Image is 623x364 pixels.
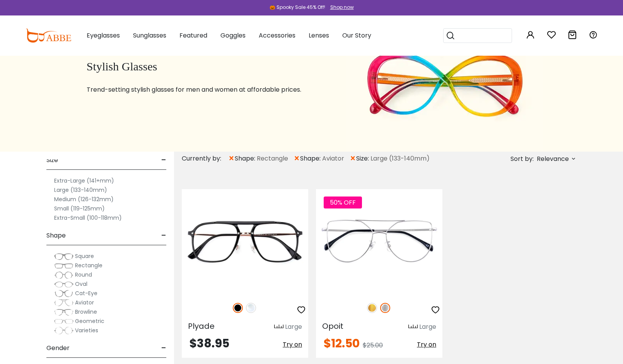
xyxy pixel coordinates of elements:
span: shape: [300,154,322,163]
img: stylish glasses [346,16,543,152]
span: Sunglasses [133,31,166,40]
span: Relevance [537,152,569,166]
span: Accessories [259,31,295,40]
span: - [161,339,166,357]
img: Gold [367,303,377,313]
span: 50% OFF [324,197,362,208]
span: Opoit [322,321,343,332]
span: Shape [46,226,66,245]
img: Black [233,303,243,313]
span: Aviator [322,154,344,163]
span: × [294,152,300,166]
label: Small (119-125mm) [54,204,105,213]
img: Geometric.png [54,318,73,325]
span: Browline [75,308,97,316]
label: Large (133-140mm) [54,185,107,195]
span: Oval [75,280,87,288]
span: × [350,152,356,166]
img: Cat-Eye.png [54,290,73,297]
img: Round.png [54,271,73,279]
span: Cat-Eye [75,289,97,297]
span: Gender [46,339,70,357]
span: Large (133-140mm) [370,154,430,163]
div: 🎃 Spooky Sale 45% Off! [270,4,325,11]
span: Sort by: [510,154,534,163]
label: Extra-Small (100-118mm) [54,213,122,222]
img: Browline.png [54,308,73,316]
span: Plyade [188,321,215,332]
img: size ruler [408,324,418,330]
span: Try on [417,340,436,349]
span: Eyeglasses [87,31,120,40]
span: Varieties [75,326,98,334]
label: Extra-Large (141+mm) [54,176,114,185]
div: Large [285,322,302,332]
img: Rectangle.png [54,262,73,270]
span: Rectangle [257,154,288,163]
div: Shop now [330,4,354,11]
img: Silver [380,303,390,313]
button: Try on [283,338,302,352]
span: Size [46,151,58,169]
span: Lenses [309,31,329,40]
span: Try on [283,340,302,349]
span: Geometric [75,317,104,325]
span: shape: [235,154,257,163]
span: Rectangle [75,261,102,269]
span: Square [75,252,94,260]
label: Medium (126-132mm) [54,195,114,204]
button: Try on [417,338,436,352]
span: $25.00 [363,341,383,350]
img: Varieties.png [54,326,73,335]
div: Currently by: [182,152,228,166]
span: Round [75,271,92,279]
img: Oval.png [54,280,73,288]
img: Clear [246,303,256,313]
img: Aviator.png [54,299,73,307]
p: Trend-setting stylish glasses for men and women at affordable prices. [87,85,327,94]
div: Large [419,322,436,332]
span: Our Story [342,31,371,40]
span: Goggles [220,31,246,40]
img: size ruler [274,324,283,330]
span: - [161,226,166,245]
a: Shop now [326,4,354,10]
img: abbeglasses.com [26,29,71,43]
img: Black Plyade - Titanium,TR ,Adjust Nose Pads [182,189,308,294]
span: - [161,151,166,169]
h1: Stylish Glasses [87,60,327,73]
span: $38.95 [189,335,229,352]
span: Featured [179,31,207,40]
span: Aviator [75,299,94,306]
span: $12.50 [324,335,360,352]
img: Square.png [54,253,73,260]
span: × [228,152,235,166]
img: Silver Opoit - Metal ,Adjust Nose Pads [316,189,442,294]
span: size: [356,154,370,163]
